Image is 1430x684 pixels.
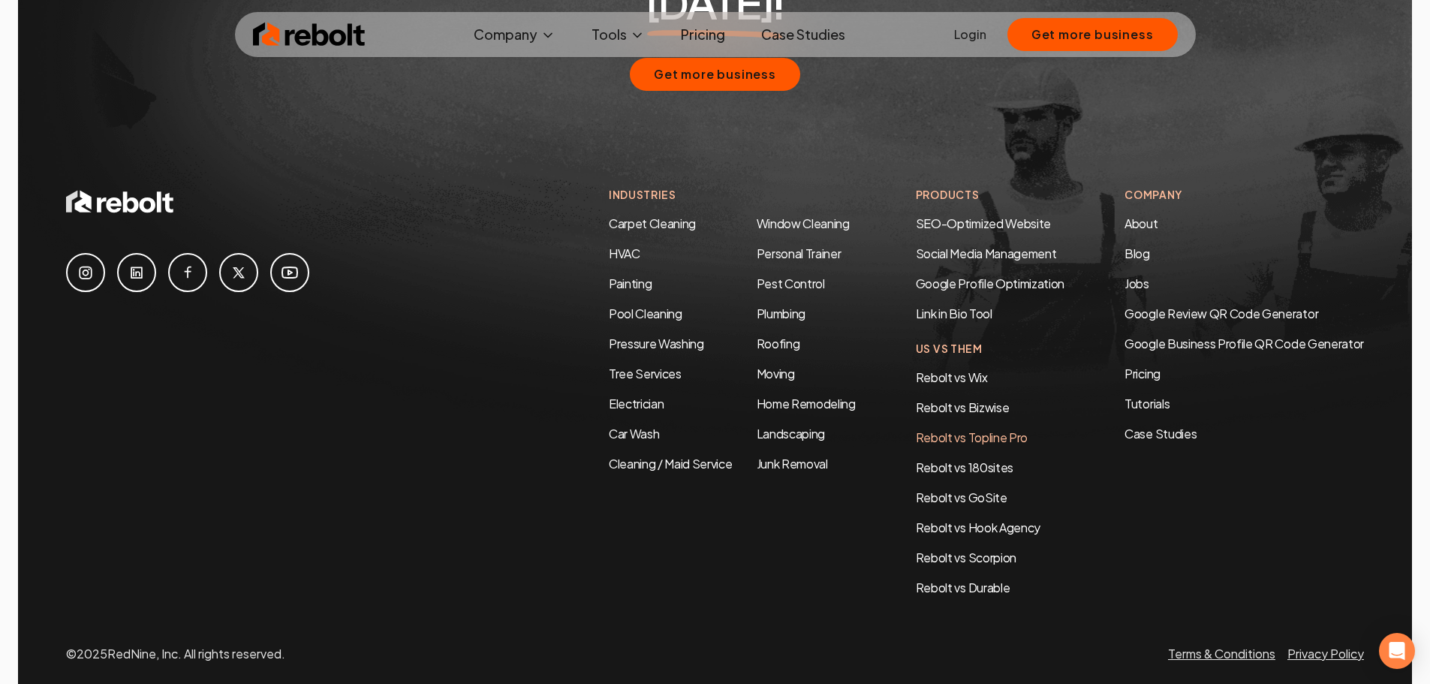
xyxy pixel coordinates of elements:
[253,20,366,50] img: Rebolt Logo
[1379,633,1415,669] div: Open Intercom Messenger
[1124,306,1318,321] a: Google Review QR Code Generator
[609,246,640,261] a: HVAC
[630,58,800,91] button: Get more business
[609,336,704,351] a: Pressure Washing
[609,396,664,411] a: Electrician
[954,26,986,44] a: Login
[749,20,857,50] a: Case Studies
[916,306,992,321] a: Link in Bio Tool
[609,456,733,472] a: Cleaning / Maid Service
[1124,246,1150,261] a: Blog
[916,429,1028,445] a: Rebolt vs Topline Pro
[916,276,1064,291] a: Google Profile Optimization
[1124,336,1364,351] a: Google Business Profile QR Code Generator
[916,187,1064,203] h4: Products
[462,20,567,50] button: Company
[1124,365,1364,383] a: Pricing
[1124,215,1158,231] a: About
[916,246,1057,261] a: Social Media Management
[609,215,696,231] a: Carpet Cleaning
[916,460,1013,475] a: Rebolt vs 180sites
[1007,18,1178,51] button: Get more business
[757,366,795,381] a: Moving
[609,187,856,203] h4: Industries
[916,341,1064,357] h4: Us Vs Them
[757,215,850,231] a: Window Cleaning
[1287,646,1364,661] a: Privacy Policy
[757,456,828,472] a: Junk Removal
[609,366,682,381] a: Tree Services
[1124,276,1149,291] a: Jobs
[916,399,1010,415] a: Rebolt vs Bizwise
[609,276,652,291] a: Painting
[757,246,841,261] a: Personal Trainer
[1124,395,1364,413] a: Tutorials
[757,276,825,291] a: Pest Control
[757,306,805,321] a: Plumbing
[609,426,659,441] a: Car Wash
[916,550,1016,565] a: Rebolt vs Scorpion
[1168,646,1275,661] a: Terms & Conditions
[609,306,682,321] a: Pool Cleaning
[1124,425,1364,443] a: Case Studies
[916,490,1007,505] a: Rebolt vs GoSite
[916,215,1051,231] a: SEO-Optimized Website
[916,580,1010,595] a: Rebolt vs Durable
[669,20,737,50] a: Pricing
[580,20,657,50] button: Tools
[1124,187,1364,203] h4: Company
[916,369,988,385] a: Rebolt vs Wix
[757,396,856,411] a: Home Remodeling
[757,426,825,441] a: Landscaping
[66,645,285,663] p: © 2025 RedNine, Inc. All rights reserved.
[757,336,800,351] a: Roofing
[916,520,1040,535] a: Rebolt vs Hook Agency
